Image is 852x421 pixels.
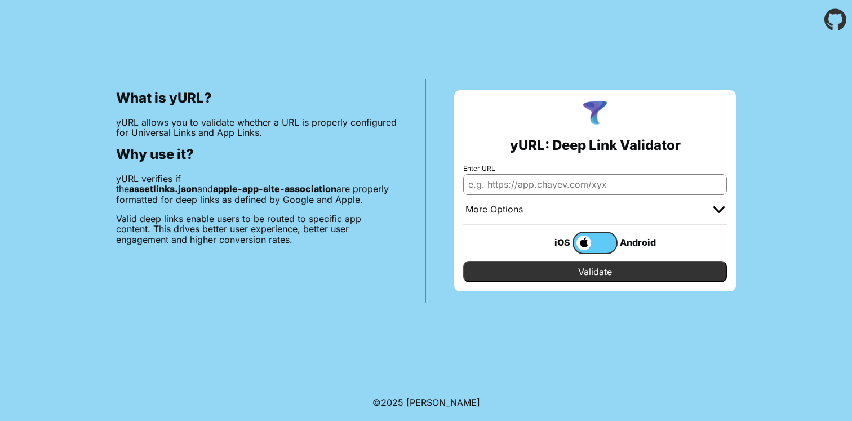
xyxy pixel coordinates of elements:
[116,174,397,205] p: yURL verifies if the and are properly formatted for deep links as defined by Google and Apple.
[463,165,727,172] label: Enter URL
[580,99,610,128] img: yURL Logo
[713,206,725,213] img: chevron
[372,384,480,421] footer: ©
[527,235,573,250] div: iOS
[116,90,397,106] h2: What is yURL?
[381,397,403,408] span: 2025
[213,183,336,194] b: apple-app-site-association
[465,204,523,215] div: More Options
[510,138,681,153] h2: yURL: Deep Link Validator
[463,261,727,282] input: Validate
[116,117,397,138] p: yURL allows you to validate whether a URL is properly configured for Universal Links and App Links.
[618,235,663,250] div: Android
[463,174,727,194] input: e.g. https://app.chayev.com/xyx
[129,183,197,194] b: assetlinks.json
[406,397,480,408] a: Michael Ibragimchayev's Personal Site
[116,214,397,245] p: Valid deep links enable users to be routed to specific app content. This drives better user exper...
[116,147,397,162] h2: Why use it?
